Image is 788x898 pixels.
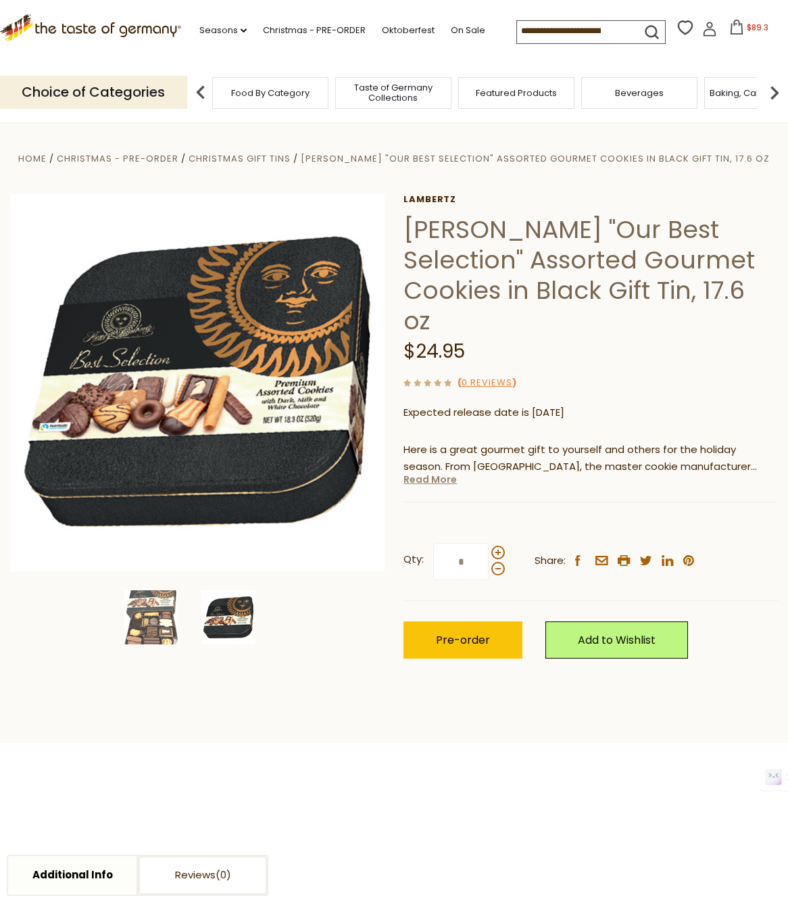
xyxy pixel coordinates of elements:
[189,152,291,165] a: Christmas Gift Tins
[451,23,485,38] a: On Sale
[403,442,778,475] p: Here is a great gourmet gift to yourself and others for the holiday season. From [GEOGRAPHIC_DATA...
[18,152,47,165] a: Home
[403,214,778,336] h1: [PERSON_NAME] "Our Best Selection" Assorted Gourmet Cookies in Black Gift Tin, 17.6 oz
[301,152,770,165] a: [PERSON_NAME] "Our Best Selection" Assorted Gourmet Cookies in Black Gift Tin, 17.6 oz
[201,590,255,644] img: Lambertz "Our Best Selection" Assorted Gourmet Cookies in Black Gift Tin, 17.6 oz
[761,79,788,106] img: next arrow
[187,79,214,106] img: previous arrow
[382,23,435,38] a: Oktoberfest
[615,88,664,98] a: Beverages
[231,88,310,98] a: Food By Category
[263,23,366,38] a: Christmas - PRE-ORDER
[433,543,489,580] input: Qty:
[403,621,522,659] button: Pre-order
[545,621,688,659] a: Add to Wishlist
[8,856,137,895] a: Additional Info
[462,376,512,390] a: 0 Reviews
[403,473,457,486] a: Read More
[476,88,557,98] a: Featured Products
[57,152,178,165] a: Christmas - PRE-ORDER
[403,338,465,364] span: $24.95
[403,551,424,568] strong: Qty:
[747,22,768,33] span: $89.3
[339,82,447,103] a: Taste of Germany Collections
[10,194,385,569] img: Lambertz "Our Best Selection" Assorted Gourmet Cookies in Black Gift Tin, 17.6 oz
[124,590,178,644] img: Lambertz "Our Best Selection" Assorted Gourmet Cookies in Black Gift Tin, 17.6 oz
[403,194,778,205] a: Lambertz
[139,856,267,895] a: Reviews
[535,552,566,569] span: Share:
[403,404,778,421] p: Expected release date is [DATE]
[199,23,247,38] a: Seasons
[720,20,777,40] button: $89.3
[436,632,490,648] span: Pre-order
[458,376,516,389] span: ( )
